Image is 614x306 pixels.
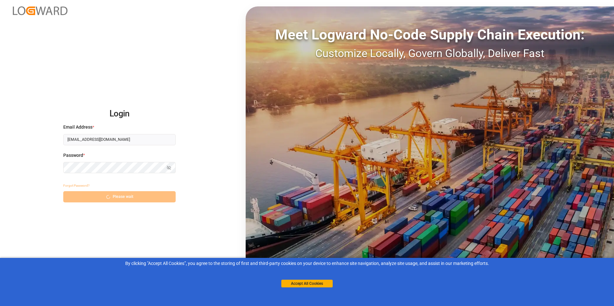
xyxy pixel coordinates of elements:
[246,45,614,62] div: Customize Locally, Govern Globally, Deliver Fast
[13,6,67,15] img: Logward_new_orange.png
[63,134,176,145] input: Enter your email
[63,104,176,124] h2: Login
[4,260,610,267] div: By clicking "Accept All Cookies”, you agree to the storing of first and third-party cookies on yo...
[63,152,83,159] span: Password
[281,280,333,287] button: Accept All Cookies
[246,24,614,45] div: Meet Logward No-Code Supply Chain Execution:
[63,124,92,131] span: Email Address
